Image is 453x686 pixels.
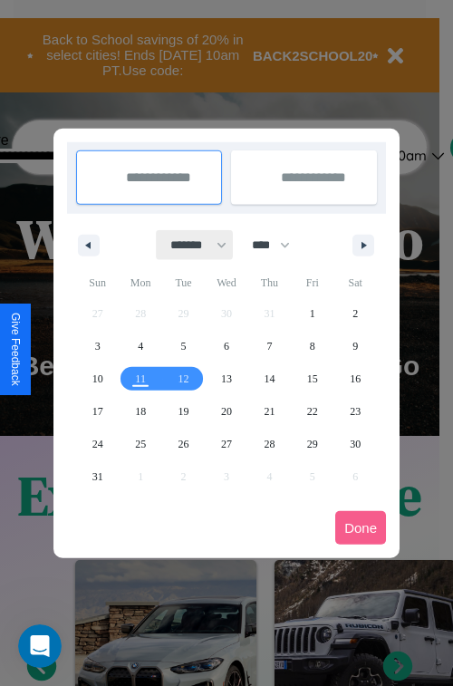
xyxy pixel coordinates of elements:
span: Wed [205,268,247,297]
button: 26 [162,428,205,460]
span: Sun [76,268,119,297]
button: 19 [162,395,205,428]
button: 14 [248,362,291,395]
span: 6 [224,330,229,362]
span: 11 [135,362,146,395]
span: 15 [307,362,318,395]
span: 16 [350,362,361,395]
button: 5 [162,330,205,362]
span: 24 [92,428,103,460]
span: 31 [92,460,103,493]
button: 21 [248,395,291,428]
button: 11 [119,362,161,395]
span: 21 [264,395,275,428]
button: 6 [205,330,247,362]
span: 23 [350,395,361,428]
span: 17 [92,395,103,428]
button: 2 [334,297,377,330]
span: 28 [264,428,275,460]
button: 29 [291,428,333,460]
span: 26 [178,428,189,460]
span: 8 [310,330,315,362]
span: 27 [221,428,232,460]
button: Done [335,511,386,545]
span: 18 [135,395,146,428]
span: Fri [291,268,333,297]
span: 12 [178,362,189,395]
button: 10 [76,362,119,395]
span: 22 [307,395,318,428]
button: 22 [291,395,333,428]
span: 5 [181,330,187,362]
span: 13 [221,362,232,395]
button: 24 [76,428,119,460]
button: 8 [291,330,333,362]
div: Give Feedback [9,313,22,386]
span: 14 [264,362,275,395]
span: 20 [221,395,232,428]
span: 10 [92,362,103,395]
button: 31 [76,460,119,493]
button: 16 [334,362,377,395]
button: 12 [162,362,205,395]
iframe: Intercom live chat [18,624,62,668]
span: Thu [248,268,291,297]
span: Tue [162,268,205,297]
button: 17 [76,395,119,428]
button: 1 [291,297,333,330]
button: 7 [248,330,291,362]
button: 13 [205,362,247,395]
span: Sat [334,268,377,297]
button: 27 [205,428,247,460]
button: 9 [334,330,377,362]
button: 20 [205,395,247,428]
button: 28 [248,428,291,460]
span: 30 [350,428,361,460]
span: 19 [178,395,189,428]
span: 29 [307,428,318,460]
button: 4 [119,330,161,362]
button: 3 [76,330,119,362]
span: 2 [352,297,358,330]
span: 1 [310,297,315,330]
span: 7 [266,330,272,362]
span: Mon [119,268,161,297]
span: 3 [95,330,101,362]
span: 25 [135,428,146,460]
button: 25 [119,428,161,460]
span: 9 [352,330,358,362]
button: 30 [334,428,377,460]
button: 18 [119,395,161,428]
button: 15 [291,362,333,395]
span: 4 [138,330,143,362]
button: 23 [334,395,377,428]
